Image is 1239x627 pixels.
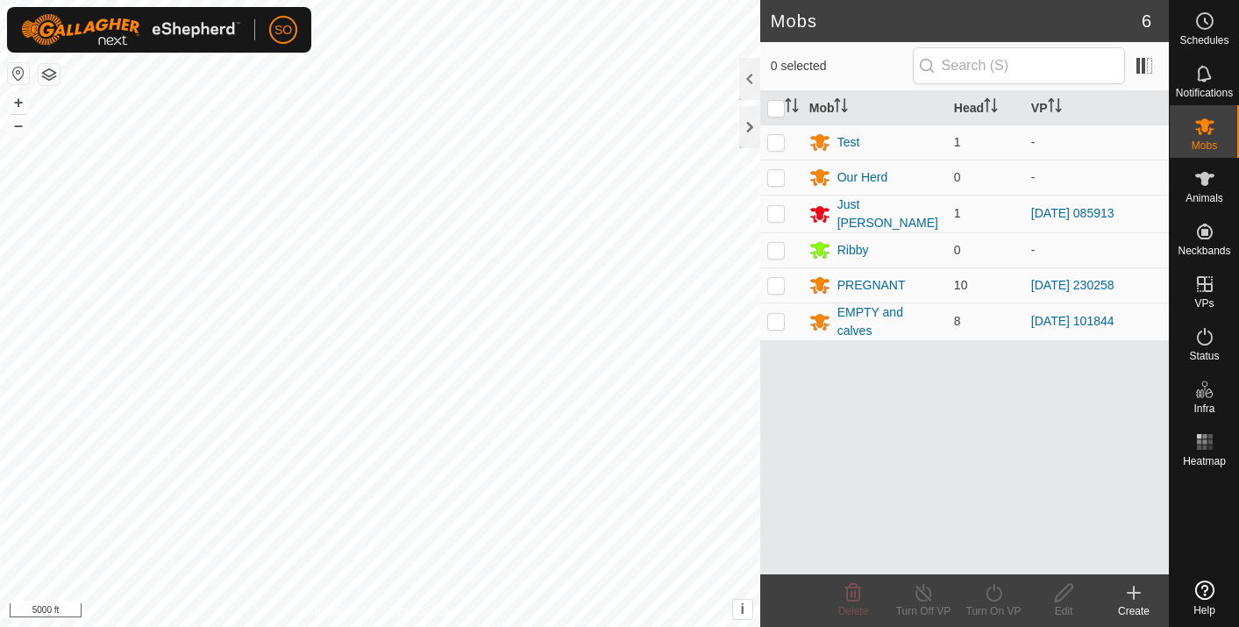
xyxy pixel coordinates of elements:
[733,600,752,619] button: i
[39,64,60,85] button: Map Layers
[837,303,940,340] div: EMPTY and calves
[1176,88,1233,98] span: Notifications
[984,101,998,115] p-sorticon: Activate to sort
[837,196,940,232] div: Just [PERSON_NAME]
[1170,574,1239,623] a: Help
[771,57,913,75] span: 0 selected
[954,278,968,292] span: 10
[740,602,744,616] span: i
[1194,298,1214,309] span: VPs
[954,206,961,220] span: 1
[1031,314,1114,328] a: [DATE] 101844
[838,605,869,617] span: Delete
[1189,351,1219,361] span: Status
[837,133,860,152] div: Test
[8,115,29,136] button: –
[21,14,240,46] img: Gallagher Logo
[1024,125,1169,160] td: -
[1192,140,1217,151] span: Mobs
[1193,403,1214,414] span: Infra
[1193,605,1215,616] span: Help
[837,276,906,295] div: PREGNANT
[1048,101,1062,115] p-sorticon: Activate to sort
[834,101,848,115] p-sorticon: Activate to sort
[1099,603,1169,619] div: Create
[1024,91,1169,125] th: VP
[837,241,869,260] div: Ribby
[1178,246,1230,256] span: Neckbands
[1024,232,1169,267] td: -
[310,604,376,620] a: Privacy Policy
[785,101,799,115] p-sorticon: Activate to sort
[1031,206,1114,220] a: [DATE] 085913
[274,21,292,39] span: SO
[954,314,961,328] span: 8
[8,63,29,84] button: Reset Map
[954,243,961,257] span: 0
[1031,278,1114,292] a: [DATE] 230258
[947,91,1024,125] th: Head
[771,11,1142,32] h2: Mobs
[8,92,29,113] button: +
[888,603,958,619] div: Turn Off VP
[1024,160,1169,195] td: -
[1186,193,1223,203] span: Animals
[1179,35,1228,46] span: Schedules
[837,168,888,187] div: Our Herd
[958,603,1029,619] div: Turn On VP
[397,604,449,620] a: Contact Us
[1142,8,1151,34] span: 6
[954,170,961,184] span: 0
[1183,456,1226,467] span: Heatmap
[913,47,1125,84] input: Search (S)
[954,135,961,149] span: 1
[1029,603,1099,619] div: Edit
[802,91,947,125] th: Mob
